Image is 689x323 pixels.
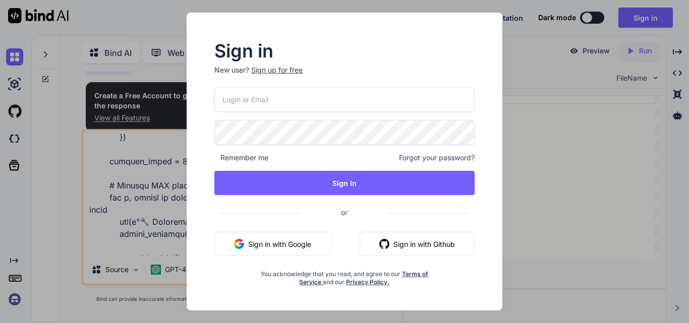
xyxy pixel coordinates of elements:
[214,153,268,163] span: Remember me
[301,200,388,225] span: or
[214,87,475,112] input: Login or Email
[346,278,389,286] a: Privacy Policy.
[214,65,475,87] p: New user?
[214,171,475,195] button: Sign In
[399,153,475,163] span: Forgot your password?
[299,270,428,286] a: Terms of Service
[258,264,431,286] div: You acknowledge that you read, and agree to our and our
[251,65,303,75] div: Sign up for free
[360,232,475,256] button: Sign in with Github
[379,239,389,249] img: github
[214,43,475,59] h2: Sign in
[234,239,244,249] img: google
[214,232,331,256] button: Sign in with Google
